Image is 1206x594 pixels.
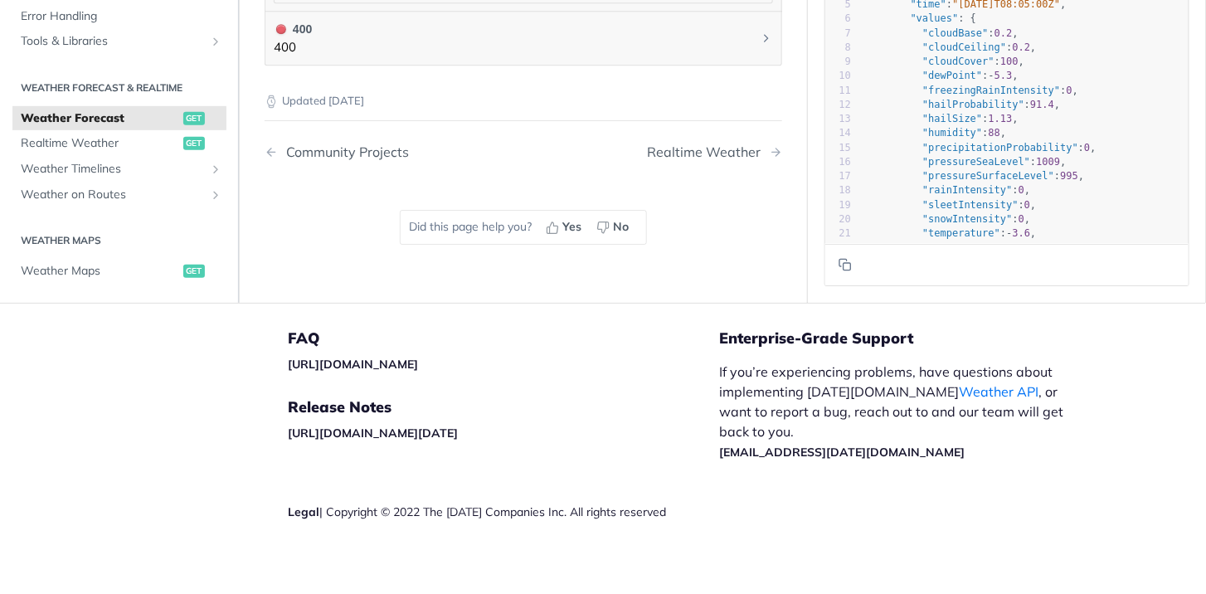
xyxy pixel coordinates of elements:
[863,241,1091,253] span: : ,
[209,187,222,201] button: Show subpages for Weather on Routes
[1019,184,1024,196] span: 0
[922,41,1006,53] span: "cloudCeiling"
[922,156,1030,168] span: "pressureSeaLevel"
[922,56,994,67] span: "cloudCover"
[922,141,1078,153] span: "precipitationProbability"
[863,198,1037,210] span: : ,
[825,140,851,154] div: 15
[1000,56,1019,67] span: 100
[21,33,205,50] span: Tools & Libraries
[863,156,1067,168] span: : ,
[276,24,286,34] span: 400
[922,213,1012,225] span: "snowIntensity"
[274,38,312,57] p: 400
[825,69,851,83] div: 10
[1019,213,1024,225] span: 0
[274,20,773,57] button: 400 400400
[863,113,1019,124] span: : ,
[265,93,782,110] p: Updated [DATE]
[183,265,205,278] span: get
[863,170,1084,182] span: : ,
[994,70,1013,81] span: 5.3
[1024,198,1030,210] span: 0
[183,112,205,125] span: get
[12,80,226,95] h2: Weather Forecast & realtime
[825,98,851,112] div: 12
[922,198,1019,210] span: "sleetIntensity"
[1013,41,1031,53] span: 0.2
[719,329,1107,348] h5: Enterprise-Grade Support
[922,127,982,139] span: "humidity"
[12,259,226,284] a: Weather Mapsget
[863,41,1037,53] span: : ,
[719,445,965,460] a: [EMAIL_ADDRESS][DATE][DOMAIN_NAME]
[719,362,1081,461] p: If you’re experiencing problems, have questions about implementing [DATE][DOMAIN_NAME] , or want ...
[278,144,409,160] div: Community Projects
[863,213,1030,225] span: : ,
[922,27,988,38] span: "cloudBase"
[1060,241,1084,253] span: 10.1
[288,426,458,441] a: [URL][DOMAIN_NAME][DATE]
[922,70,982,81] span: "dewPoint"
[1060,170,1078,182] span: 995
[400,210,647,245] div: Did this page help you?
[183,137,205,150] span: get
[863,127,1007,139] span: : ,
[274,20,312,38] div: 400
[825,126,851,140] div: 14
[825,12,851,26] div: 6
[21,186,205,202] span: Weather on Routes
[863,84,1078,95] span: : ,
[825,212,851,226] div: 20
[825,83,851,97] div: 11
[825,169,851,183] div: 17
[989,113,1013,124] span: 1.13
[863,227,1037,239] span: : ,
[825,112,851,126] div: 13
[288,504,719,520] div: | Copyright © 2022 The [DATE] Companies Inc. All rights reserved
[959,383,1038,400] a: Weather API
[825,155,851,169] div: 16
[1084,141,1090,153] span: 0
[12,233,226,248] h2: Weather Maps
[1037,156,1061,168] span: 1009
[647,144,769,160] div: Realtime Weather
[825,26,851,40] div: 7
[922,84,1060,95] span: "freezingRainIntensity"
[825,241,851,255] div: 22
[288,397,719,417] h5: Release Notes
[562,218,581,236] span: Yes
[21,110,179,127] span: Weather Forecast
[994,27,1013,38] span: 0.2
[288,504,319,519] a: Legal
[209,35,222,48] button: Show subpages for Tools & Libraries
[265,128,782,177] nav: Pagination Controls
[825,197,851,212] div: 19
[1054,241,1060,253] span: -
[21,135,179,152] span: Realtime Weather
[922,113,982,124] span: "hailSize"
[209,163,222,176] button: Show subpages for Weather Timelines
[863,184,1030,196] span: : ,
[922,241,1048,253] span: "temperatureApparent"
[288,329,719,348] h5: FAQ
[825,55,851,69] div: 9
[825,41,851,55] div: 8
[911,12,959,24] span: "values"
[863,99,1061,110] span: : ,
[825,183,851,197] div: 18
[647,144,782,160] a: Next Page: Realtime Weather
[265,144,486,160] a: Previous Page: Community Projects
[540,215,591,240] button: Yes
[591,215,638,240] button: No
[12,3,226,28] a: Error Handling
[989,127,1000,139] span: 88
[922,184,1012,196] span: "rainIntensity"
[12,29,226,54] a: Tools & LibrariesShow subpages for Tools & Libraries
[613,218,629,236] span: No
[863,12,976,24] span: : {
[989,70,994,81] span: -
[863,27,1019,38] span: : ,
[863,141,1097,153] span: : ,
[760,32,773,45] svg: Chevron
